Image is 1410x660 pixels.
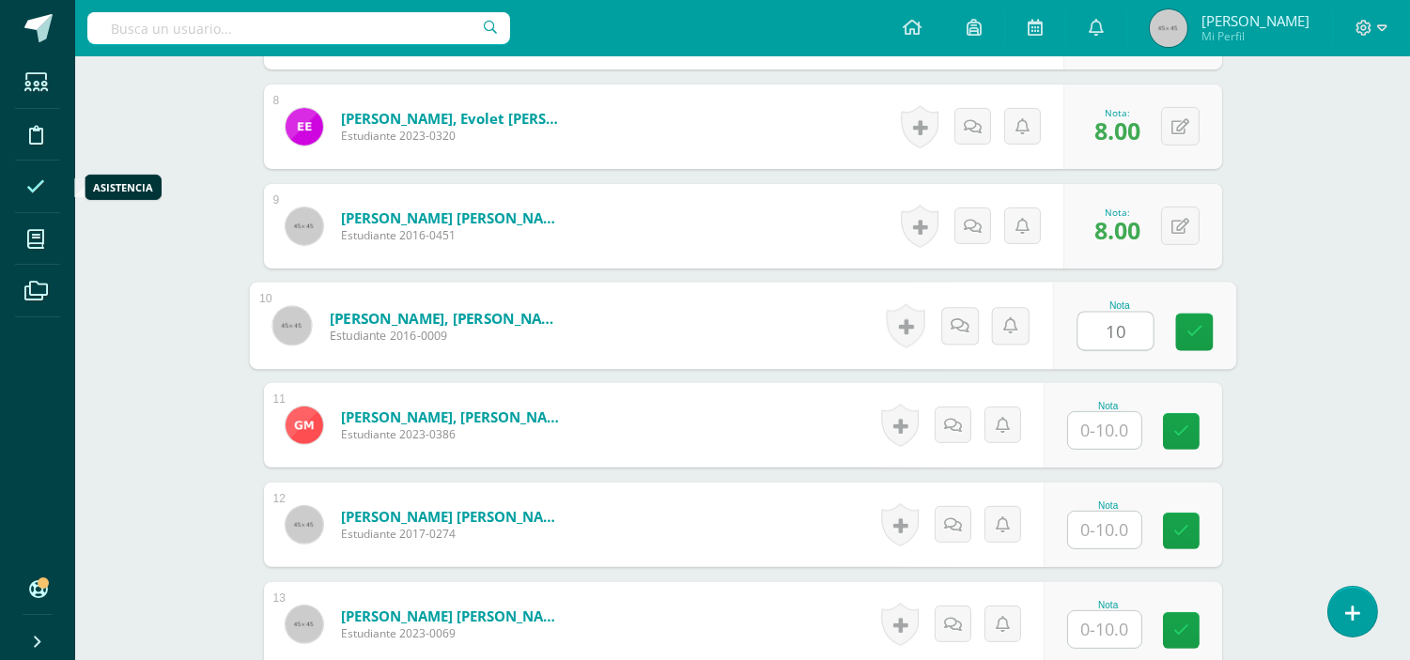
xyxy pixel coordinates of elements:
span: Estudiante 2016-0009 [329,328,561,345]
a: [PERSON_NAME], [PERSON_NAME] [341,407,566,426]
span: Estudiante 2017-0274 [341,526,566,542]
span: 8.00 [1094,214,1140,246]
div: Asistencia [93,180,153,194]
img: 45x45 [286,606,323,643]
a: [PERSON_NAME] [PERSON_NAME] [341,507,566,526]
div: Nota [1067,500,1150,511]
img: 45x45 [272,306,311,345]
span: Estudiante 2023-0320 [341,128,566,144]
span: Estudiante 2016-0451 [341,227,566,243]
span: Estudiante 2023-0069 [341,625,566,641]
div: Nota: [1094,106,1140,119]
div: Nota [1067,401,1150,411]
input: 0-10.0 [1068,512,1141,548]
img: 45x45 [1150,9,1187,47]
span: [PERSON_NAME] [1201,11,1309,30]
a: [PERSON_NAME], Evolet [PERSON_NAME] [341,109,566,128]
a: [PERSON_NAME], [PERSON_NAME] [329,308,561,328]
span: Estudiante 2023-0386 [341,426,566,442]
a: [PERSON_NAME] [PERSON_NAME] [341,606,566,625]
img: 45x45 [286,506,323,544]
img: 45x45 [286,207,323,245]
input: 0-10.0 [1068,412,1141,449]
div: Nota: [1094,206,1140,219]
span: 8.00 [1094,115,1140,146]
div: Nota [1067,600,1150,610]
input: 0-10.0 [1068,611,1141,648]
img: e4607762af43c61f8b00dc5616ed7f0e.png [286,407,323,444]
span: Mi Perfil [1201,28,1309,44]
div: Nota [1077,300,1162,311]
input: Busca un usuario... [87,12,510,44]
a: [PERSON_NAME] [PERSON_NAME] [341,208,566,227]
input: 0-10.0 [1077,313,1153,350]
img: 1ac56df6e9b4b4dece475a5a79999949.png [286,108,323,146]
